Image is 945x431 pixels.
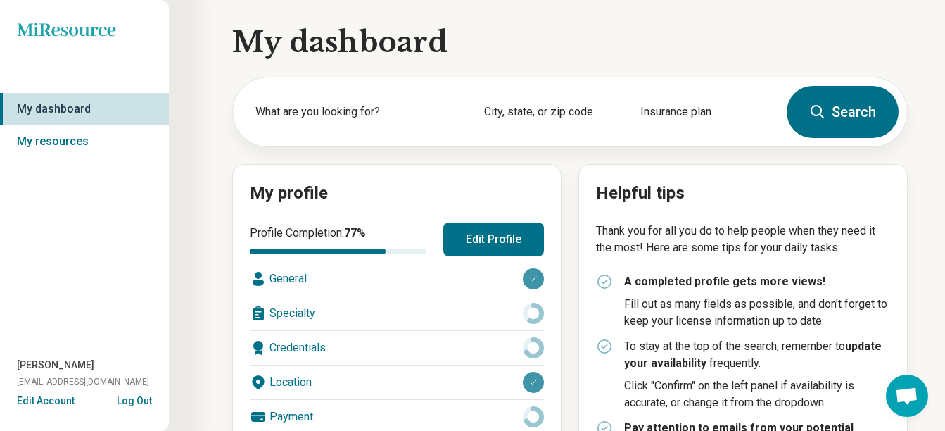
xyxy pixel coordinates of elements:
[232,23,908,62] h1: My dashboard
[624,338,890,372] p: To stay at the top of the search, remember to frequently.
[250,262,544,296] div: General
[250,225,426,254] div: Profile Completion:
[250,182,544,206] h2: My profile
[596,223,890,256] p: Thank you for all you do to help people when they need it the most! Here are some tips for your d...
[886,375,928,417] div: Open chat
[787,86,899,138] button: Search
[17,358,94,373] span: [PERSON_NAME]
[624,296,890,330] p: Fill out as many fields as possible, and don't forget to keep your license information up to date.
[344,226,366,239] span: 77 %
[624,377,890,411] p: Click "Confirm" on the left panel if availability is accurate, or change it from the dropdown.
[596,182,890,206] h2: Helpful tips
[17,375,149,388] span: [EMAIL_ADDRESS][DOMAIN_NAME]
[117,394,152,405] button: Log Out
[255,104,450,120] label: What are you looking for?
[17,394,75,408] button: Edit Account
[250,296,544,330] div: Specialty
[624,339,882,370] strong: update your availability
[250,366,544,399] div: Location
[443,223,544,256] button: Edit Profile
[250,331,544,365] div: Credentials
[624,275,825,288] strong: A completed profile gets more views!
